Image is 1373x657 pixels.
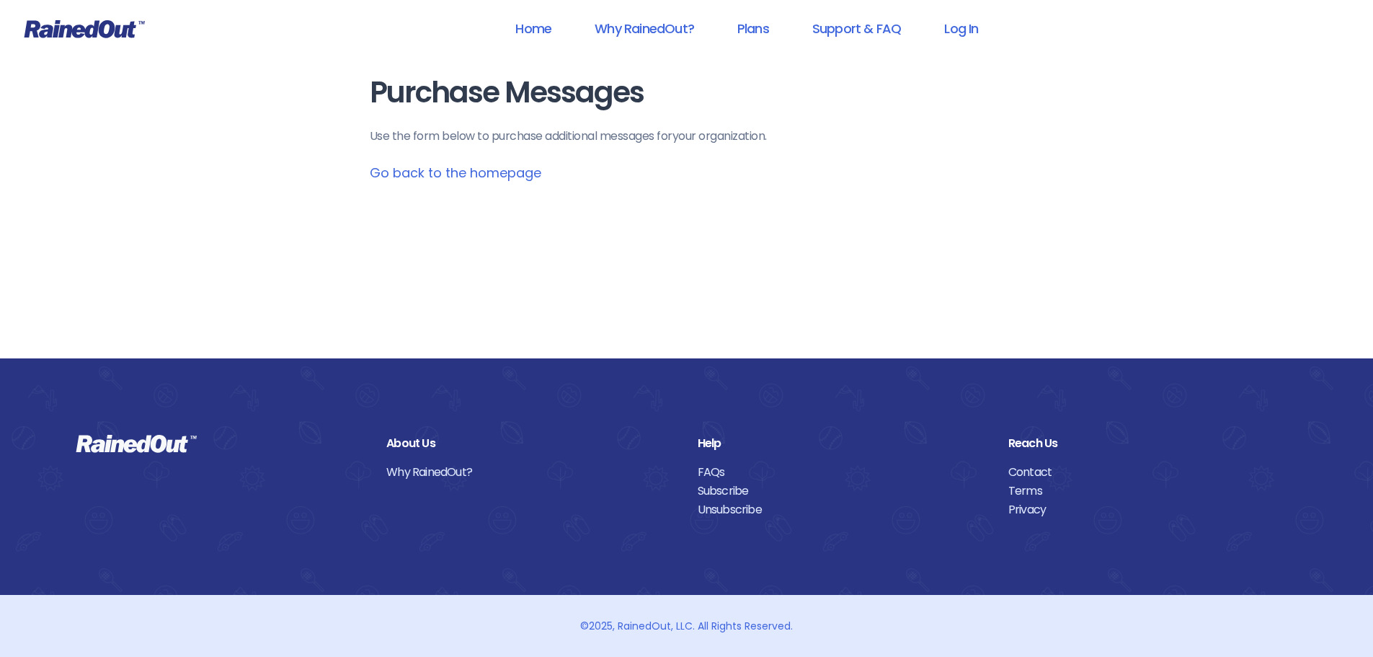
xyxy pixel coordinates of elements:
[386,463,675,482] a: Why RainedOut?
[497,12,570,45] a: Home
[698,482,987,501] a: Subscribe
[370,128,1004,145] p: Use the form below to purchase additional messages for your organization .
[1008,463,1297,482] a: Contact
[1008,482,1297,501] a: Terms
[698,434,987,453] div: Help
[1008,434,1297,453] div: Reach Us
[370,76,1004,109] h1: Purchase Messages
[925,12,997,45] a: Log In
[794,12,920,45] a: Support & FAQ
[576,12,713,45] a: Why RainedOut?
[1008,501,1297,519] a: Privacy
[370,164,541,182] a: Go back to the homepage
[386,434,675,453] div: About Us
[698,501,987,519] a: Unsubscribe
[719,12,788,45] a: Plans
[698,463,987,482] a: FAQs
